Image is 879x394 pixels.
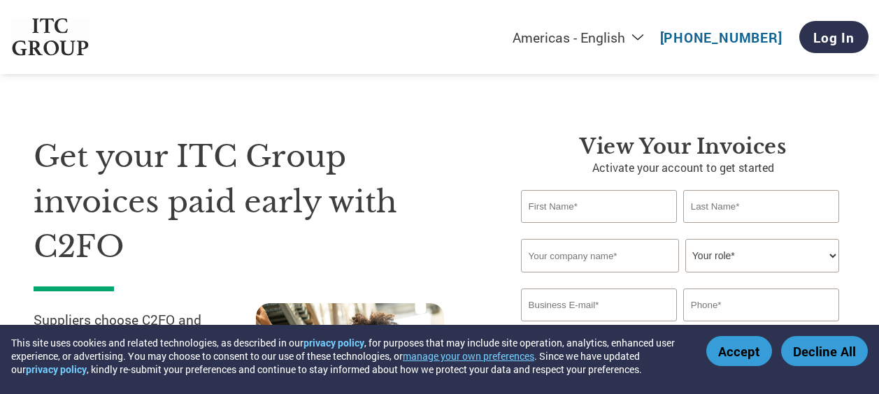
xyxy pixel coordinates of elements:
[781,336,868,366] button: Decline All
[683,224,839,233] div: Invalid last name or last name is too long
[26,363,87,376] a: privacy policy
[303,336,364,349] a: privacy policy
[11,336,686,376] div: This site uses cookies and related technologies, as described in our , for purposes that may incl...
[10,18,90,57] img: ITC Group
[521,274,839,283] div: Invalid company name or company name is too long
[799,21,869,53] a: Log In
[685,239,839,272] select: Title/Role
[706,336,772,366] button: Accept
[34,134,479,270] h1: Get your ITC Group invoices paid early with C2FO
[521,134,845,159] h3: View Your Invoices
[683,289,839,321] input: Phone*
[403,349,534,363] button: manage your own preferences
[521,323,677,332] div: Inavlid Email Address
[683,323,839,332] div: Inavlid Phone Number
[521,190,677,223] input: First Name*
[521,289,677,321] input: Invalid Email format
[660,29,782,46] a: [PHONE_NUMBER]
[683,190,839,223] input: Last Name*
[521,159,845,176] p: Activate your account to get started
[521,239,679,272] input: Your company name*
[521,224,677,233] div: Invalid first name or first name is too long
